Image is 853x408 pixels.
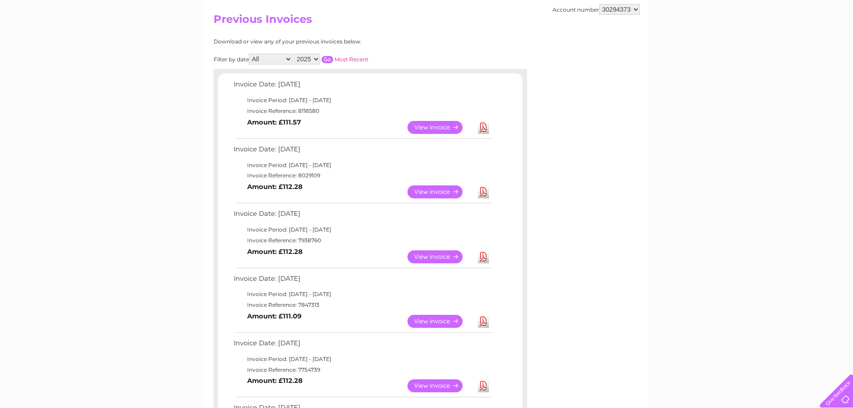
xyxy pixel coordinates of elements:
[214,13,640,30] h2: Previous Invoices
[775,38,788,45] a: Blog
[215,5,639,43] div: Clear Business is a trading name of Verastar Limited (registered in [GEOGRAPHIC_DATA] No. 3667643...
[231,300,493,310] td: Invoice Reference: 7847313
[231,160,493,171] td: Invoice Period: [DATE] - [DATE]
[231,337,493,354] td: Invoice Date: [DATE]
[695,38,712,45] a: Water
[30,23,76,51] img: logo.png
[743,38,770,45] a: Telecoms
[231,273,493,289] td: Invoice Date: [DATE]
[478,379,489,392] a: Download
[231,208,493,224] td: Invoice Date: [DATE]
[478,315,489,328] a: Download
[247,312,301,320] b: Amount: £111.09
[247,183,303,191] b: Amount: £112.28
[407,250,473,263] a: View
[407,315,473,328] a: View
[334,56,369,63] a: Most Recent
[231,78,493,95] td: Invoice Date: [DATE]
[231,289,493,300] td: Invoice Period: [DATE] - [DATE]
[247,118,301,126] b: Amount: £111.57
[793,38,815,45] a: Contact
[231,143,493,160] td: Invoice Date: [DATE]
[231,224,493,235] td: Invoice Period: [DATE] - [DATE]
[214,54,449,64] div: Filter by date
[247,377,303,385] b: Amount: £112.28
[553,4,640,15] div: Account number
[231,170,493,181] td: Invoice Reference: 8029109
[684,4,746,16] a: 0333 014 3131
[823,38,844,45] a: Log out
[478,250,489,263] a: Download
[247,248,303,256] b: Amount: £112.28
[718,38,737,45] a: Energy
[231,365,493,375] td: Invoice Reference: 7754739
[407,121,473,134] a: View
[407,379,473,392] a: View
[231,106,493,116] td: Invoice Reference: 8118580
[231,95,493,106] td: Invoice Period: [DATE] - [DATE]
[231,354,493,365] td: Invoice Period: [DATE] - [DATE]
[478,185,489,198] a: Download
[231,235,493,246] td: Invoice Reference: 7938760
[407,185,473,198] a: View
[478,121,489,134] a: Download
[214,39,449,45] div: Download or view any of your previous invoices below.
